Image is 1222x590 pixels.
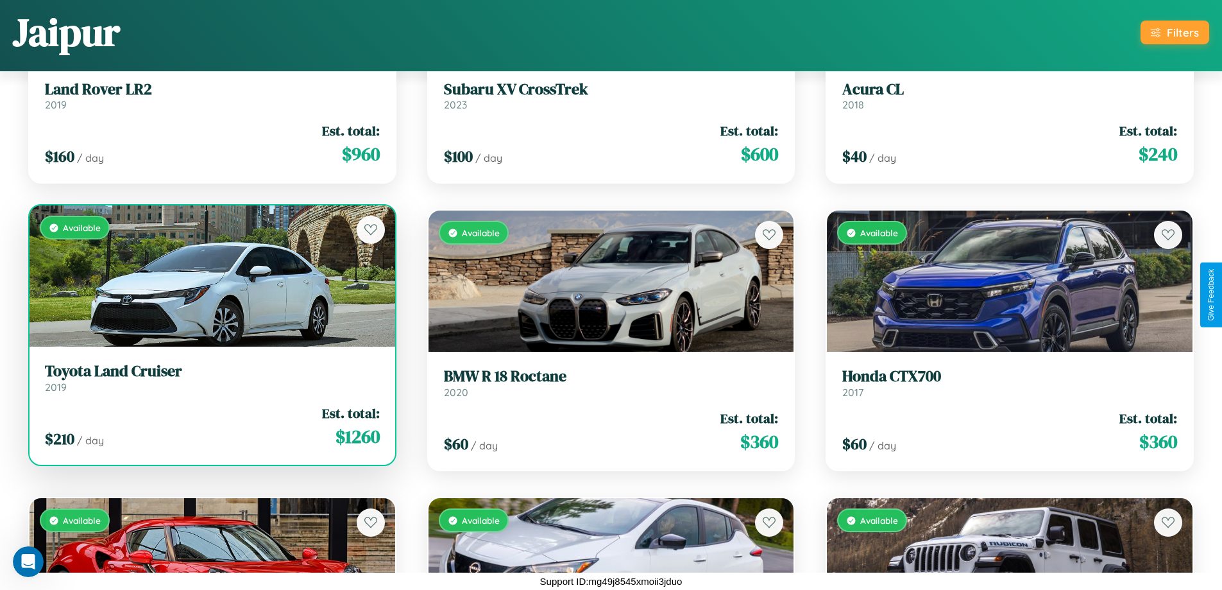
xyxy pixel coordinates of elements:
span: $ 210 [45,428,74,449]
span: / day [471,439,498,452]
span: 2017 [842,386,863,399]
iframe: Intercom live chat [13,546,44,577]
span: 2020 [444,386,468,399]
h3: Honda CTX700 [842,367,1177,386]
span: $ 100 [444,146,473,167]
span: $ 1260 [335,424,380,449]
h3: Land Rover LR2 [45,80,380,99]
span: $ 60 [444,433,468,455]
div: Filters [1167,26,1199,39]
span: 2019 [45,98,67,111]
span: Available [462,227,500,238]
a: Acura CL2018 [842,80,1177,112]
a: Honda CTX7002017 [842,367,1177,399]
h1: Jaipur [13,6,120,58]
a: Land Rover LR22019 [45,80,380,112]
span: Est. total: [1119,121,1177,140]
span: $ 240 [1139,141,1177,167]
div: Give Feedback [1207,269,1216,321]
h3: Toyota Land Cruiser [45,362,380,381]
span: $ 60 [842,433,867,455]
span: Est. total: [720,121,778,140]
p: Support ID: mg49j8545xmoii3jduo [540,573,683,590]
span: $ 40 [842,146,867,167]
button: Filters [1141,21,1209,44]
span: $ 360 [1139,429,1177,455]
span: / day [77,434,104,447]
span: Available [63,222,101,233]
span: $ 960 [342,141,380,167]
span: $ 160 [45,146,74,167]
span: $ 600 [741,141,778,167]
a: Toyota Land Cruiser2019 [45,362,380,394]
span: Available [860,227,898,238]
span: / day [77,152,104,164]
span: 2018 [842,98,864,111]
h3: BMW R 18 Roctane [444,367,779,386]
h3: Acura CL [842,80,1177,99]
span: Est. total: [720,409,778,428]
span: / day [869,152,896,164]
a: Subaru XV CrossTrek2023 [444,80,779,112]
span: $ 360 [740,429,778,455]
span: 2019 [45,381,67,394]
span: / day [475,152,502,164]
span: Est. total: [1119,409,1177,428]
span: Available [63,515,101,526]
span: 2023 [444,98,467,111]
span: Available [860,515,898,526]
h3: Subaru XV CrossTrek [444,80,779,99]
span: Available [462,515,500,526]
span: / day [869,439,896,452]
a: BMW R 18 Roctane2020 [444,367,779,399]
span: Est. total: [322,404,380,422]
span: Est. total: [322,121,380,140]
